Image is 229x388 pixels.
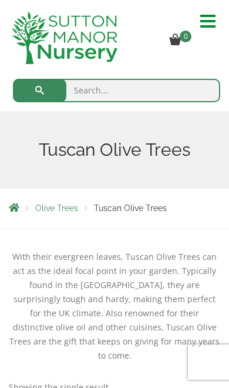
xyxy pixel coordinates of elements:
[180,31,191,42] span: 0
[9,250,220,363] div: With their evergreen leaves, Tuscan Olive Trees can act as the ideal focal point in your garden. ...
[169,36,195,47] a: 0
[94,203,167,213] span: Tuscan Olive Trees
[9,202,220,216] nav: Breadcrumbs
[35,203,78,213] a: Olive Trees
[13,79,220,102] input: Search...
[9,139,220,160] h1: Tuscan Olive Trees
[12,12,117,64] img: newlogo.png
